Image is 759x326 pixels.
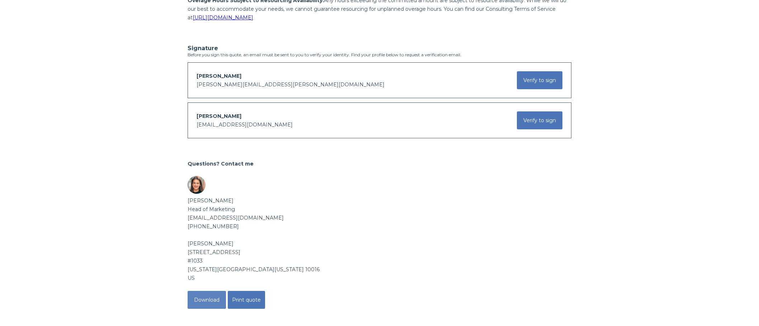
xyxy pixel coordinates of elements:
[188,176,206,194] img: Sender avatar
[188,257,571,265] div: #1033
[188,265,571,274] div: [US_STATE][GEOGRAPHIC_DATA][US_STATE] 10016
[188,248,571,257] div: [STREET_ADDRESS]
[188,45,571,138] div: Before you sign this quote, an email must be sent to you to verify your identity. Find your profi...
[188,205,571,214] div: Head of Marketing
[197,113,241,119] span: [PERSON_NAME]
[197,73,241,79] span: [PERSON_NAME]
[188,197,234,204] b: [PERSON_NAME]
[188,214,571,222] div: [EMAIL_ADDRESS][DOMAIN_NAME]
[517,71,562,89] button: Verify to sign
[188,291,226,309] button: Download
[188,239,571,248] div: [PERSON_NAME]
[197,81,385,88] span: [PERSON_NAME][EMAIL_ADDRESS][PERSON_NAME][DOMAIN_NAME]
[188,159,571,168] h2: Questions? Contact me
[188,45,571,52] h3: Signature
[188,222,571,231] div: [PHONE_NUMBER]
[193,14,253,21] a: [URL][DOMAIN_NAME]
[197,121,293,128] span: [EMAIL_ADDRESS][DOMAIN_NAME]
[517,111,562,129] button: Verify to sign
[188,274,571,282] div: US
[228,291,265,309] button: Print quote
